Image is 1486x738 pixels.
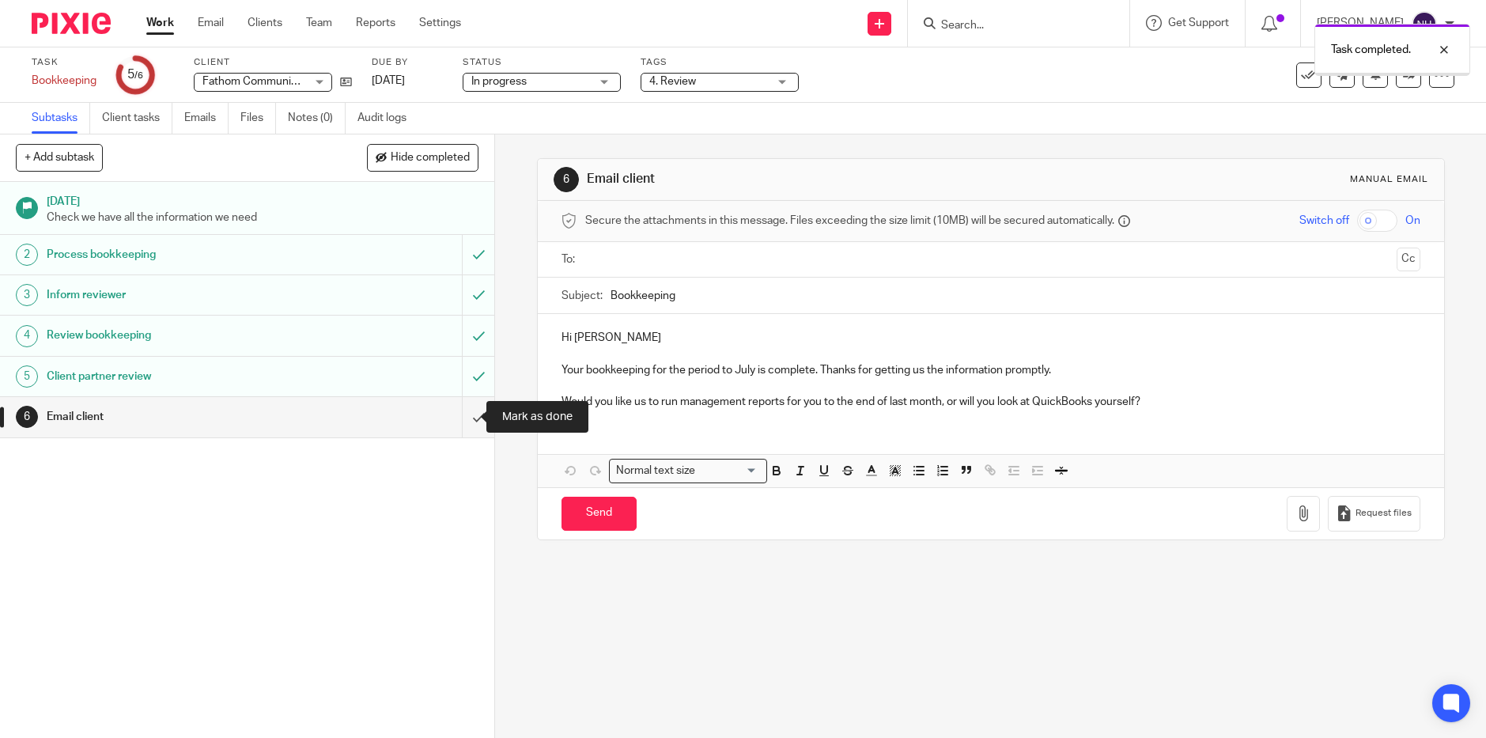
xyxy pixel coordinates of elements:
button: Cc [1397,248,1420,271]
div: 5 [127,66,143,84]
label: Client [194,56,352,69]
div: 6 [554,167,579,192]
a: Settings [419,15,461,31]
span: 4. Review [649,76,696,87]
div: Bookkeeping [32,73,96,89]
span: Fathom Communications Limited [202,76,367,87]
label: Task [32,56,96,69]
h1: Email client [47,405,313,429]
a: Clients [248,15,282,31]
div: Search for option [609,459,767,483]
span: On [1405,213,1420,229]
a: Team [306,15,332,31]
h1: Process bookkeeping [47,243,313,267]
button: Hide completed [367,144,478,171]
p: Would you like us to run management reports for you to the end of last month, or will you look at... [562,394,1420,410]
a: Emails [184,103,229,134]
img: svg%3E [1412,11,1437,36]
button: Request files [1328,496,1420,532]
div: 2 [16,244,38,266]
p: Hi [PERSON_NAME] [562,330,1420,346]
small: /6 [134,71,143,80]
div: 5 [16,365,38,388]
label: To: [562,252,579,267]
div: 4 [16,325,38,347]
a: Client tasks [102,103,172,134]
label: Status [463,56,621,69]
span: Hide completed [391,152,470,165]
h1: Inform reviewer [47,283,313,307]
label: Tags [641,56,799,69]
a: Files [240,103,276,134]
p: Check we have all the information we need [47,210,479,225]
input: Search for option [700,463,757,479]
a: Notes (0) [288,103,346,134]
a: Work [146,15,174,31]
span: Request files [1356,507,1412,520]
span: In progress [471,76,527,87]
a: Subtasks [32,103,90,134]
p: Task completed. [1331,42,1411,58]
h1: Email client [587,171,1024,187]
h1: Review bookkeeping [47,324,313,347]
label: Due by [372,56,443,69]
img: Pixie [32,13,111,34]
span: Normal text size [613,463,699,479]
p: Your bookkeeping for the period to July is complete. Thanks for getting us the information promptly. [562,362,1420,378]
a: Reports [356,15,395,31]
span: Switch off [1299,213,1349,229]
div: Manual email [1350,173,1428,186]
h1: [DATE] [47,190,479,210]
button: + Add subtask [16,144,103,171]
div: 3 [16,284,38,306]
span: Secure the attachments in this message. Files exceeding the size limit (10MB) will be secured aut... [585,213,1114,229]
a: Email [198,15,224,31]
div: 6 [16,406,38,428]
label: Subject: [562,288,603,304]
h1: Client partner review [47,365,313,388]
span: [DATE] [372,75,405,86]
input: Send [562,497,637,531]
a: Audit logs [357,103,418,134]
